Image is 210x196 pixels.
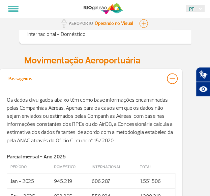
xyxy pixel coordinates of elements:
p: Os dados divulgados abaixo têm como base informações encaminhadas pelas Companhias Aéreas. Apenas... [7,96,175,152]
td: 945.219 [51,173,88,188]
td: Jan - 2025 [7,173,51,188]
button: Abrir tradutor de língua de sinais. [196,67,210,82]
td: 1.551.506 [137,173,175,188]
button: Abrir recursos assistivos. [196,82,210,97]
p: Visibilidade de 10000m [95,21,133,26]
strong: Período [10,164,27,169]
button: Passageiros [8,73,174,84]
strong: Doméstico [54,164,76,169]
strong: Internacional [92,164,121,169]
div: Plugin de acessibilidade da Hand Talk. [196,67,210,97]
strong: Parcial mensal - Ano 2025 [7,153,66,160]
div: Passageiros [8,73,32,83]
td: 606.287 [88,173,137,188]
h2: Movimentação Aeroportuária [19,57,191,64]
strong: Total [140,164,152,169]
p: AEROPORTO [69,21,93,26]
